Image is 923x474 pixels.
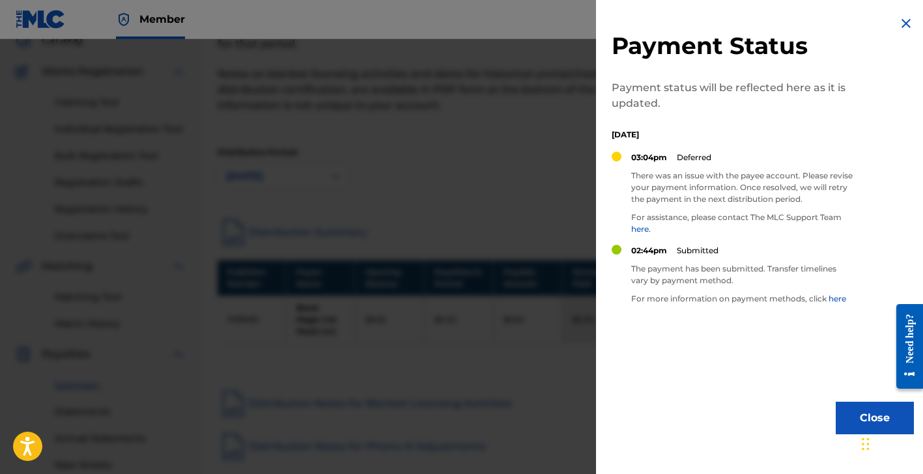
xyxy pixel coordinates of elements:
[16,10,66,29] img: MLC Logo
[116,12,132,27] img: Top Rightsholder
[677,152,711,163] p: Deferred
[612,80,853,111] p: Payment status will be reflected here as it is updated.
[631,293,853,305] p: For more information on payment methods, click
[612,31,853,61] h2: Payment Status
[677,245,718,257] p: Submitted
[139,12,185,27] span: Member
[631,170,853,205] p: There was an issue with the payee account. Please revise your payment information. Once resolved,...
[836,402,914,434] button: Close
[631,263,853,286] p: The payment has been submitted. Transfer timelines vary by payment method.
[862,425,870,464] div: Drag
[858,411,923,474] iframe: Chat Widget
[631,245,667,257] p: 02:44pm
[631,212,853,235] p: For assistance, please contact The MLC Support Team
[631,152,667,163] p: 03:04pm
[829,294,846,303] a: here
[887,293,923,400] iframe: Resource Center
[612,129,853,141] p: [DATE]
[631,224,651,234] a: here.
